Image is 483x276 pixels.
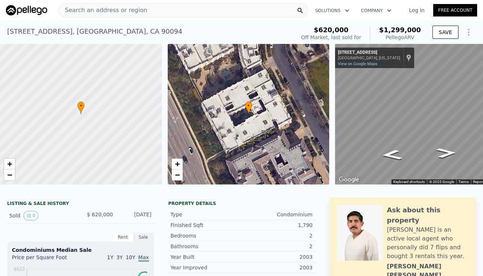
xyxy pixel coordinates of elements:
div: Sold [10,211,75,220]
div: Price per Square Foot [12,254,81,265]
span: • [245,102,252,109]
span: 3Y [116,254,123,260]
a: Open this area in Google Maps (opens a new window) [337,175,361,184]
tspan: $623 [14,266,25,272]
path: Go Southeast, Crescent Park W [372,147,411,163]
span: + [7,159,12,168]
div: Sale [133,232,154,242]
div: Year Built [171,253,242,261]
span: $ 620,000 [87,212,113,217]
span: $1,299,000 [379,26,421,34]
span: © 2025 Google [429,180,454,184]
div: Condominium [242,211,313,218]
div: LISTING & SALE HISTORY [7,201,154,208]
span: 1Y [107,254,113,260]
button: SAVE [432,26,458,39]
div: [GEOGRAPHIC_DATA], [US_STATE] [338,56,400,60]
span: • [77,102,85,109]
div: Ask about this property [387,205,469,225]
div: 2003 [242,264,313,271]
button: Show Options [461,25,476,40]
div: 2 [242,232,313,239]
span: + [175,159,179,168]
span: − [175,170,179,179]
button: Solutions [309,4,355,17]
a: Terms (opens in new tab) [458,180,469,184]
span: Search an address or region [59,6,147,15]
a: Zoom out [4,169,15,180]
div: 2 [242,243,313,250]
span: − [7,170,12,179]
div: [PERSON_NAME] is an active local agent who personally did 7 flips and bought 3 rentals this year. [387,225,469,261]
div: • [77,101,85,114]
a: Zoom in [4,158,15,169]
div: [DATE] [119,211,152,220]
div: Bedrooms [171,232,242,239]
div: 1,790 [242,221,313,229]
a: Zoom in [172,158,183,169]
div: Year Improved [171,264,242,271]
button: Company [355,4,397,17]
div: Bathrooms [171,243,242,250]
div: • [245,101,252,114]
div: Condominiums Median Sale [12,246,149,254]
a: Free Account [433,4,477,16]
div: Pellego ARV [379,34,421,41]
div: Finished Sqft [171,221,242,229]
div: Type [171,211,242,218]
span: $620,000 [314,26,349,34]
div: [STREET_ADDRESS] , [GEOGRAPHIC_DATA] , CA 90094 [7,26,183,37]
a: View on Google Maps [338,61,378,66]
button: Keyboard shortcuts [393,179,425,184]
div: [STREET_ADDRESS] [338,50,400,56]
img: Google [337,175,361,184]
div: Rent [113,232,133,242]
a: Log In [400,7,433,14]
div: Off Market, last sold for [301,34,361,41]
path: Go Northwest, Crescent Park W [428,146,465,160]
img: Pellego [6,5,47,15]
a: Zoom out [172,169,183,180]
a: Show location on map [406,54,411,62]
button: View historical data [23,211,39,220]
span: 10Y [126,254,135,260]
div: Property details [168,201,315,206]
span: Max [138,254,149,262]
div: 2003 [242,253,313,261]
